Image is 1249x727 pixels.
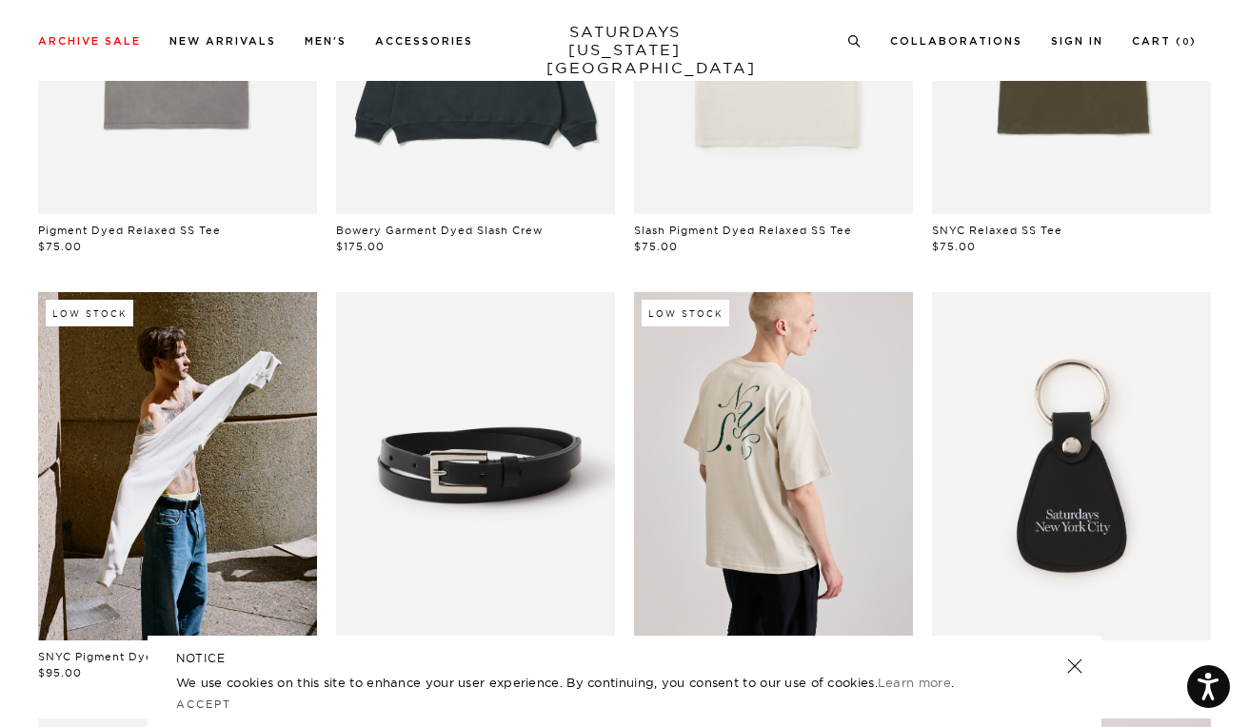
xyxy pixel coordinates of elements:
small: 0 [1182,38,1190,47]
a: Bowery Garment Dyed Slash Crew [336,224,543,237]
a: Sign In [1051,36,1103,47]
a: Learn more [878,675,951,690]
a: SATURDAYS[US_STATE][GEOGRAPHIC_DATA] [546,23,704,77]
h5: NOTICE [176,650,1073,667]
a: New Arrivals [169,36,276,47]
span: $95.00 [38,666,82,679]
a: Cart (0) [1132,36,1197,47]
a: Collaborations [890,36,1022,47]
a: Pigment Dyed Relaxed SS Tee [38,224,221,237]
div: Low Stock [642,300,729,326]
span: $75.00 [634,240,678,253]
a: Slash Pigment Dyed Relaxed SS Tee [634,224,852,237]
span: $175.00 [336,240,385,253]
span: $75.00 [932,240,976,253]
a: Accessories [375,36,473,47]
a: Archive Sale [38,36,141,47]
a: Men's [305,36,347,47]
span: $75.00 [38,240,82,253]
div: Low Stock [46,300,133,326]
a: SNYC Relaxed SS Tee [932,224,1062,237]
a: SNYC Pigment Dyed Waffle Top [38,650,229,663]
a: Accept [176,698,231,711]
p: We use cookies on this site to enhance your user experience. By continuing, you consent to our us... [176,673,1005,692]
